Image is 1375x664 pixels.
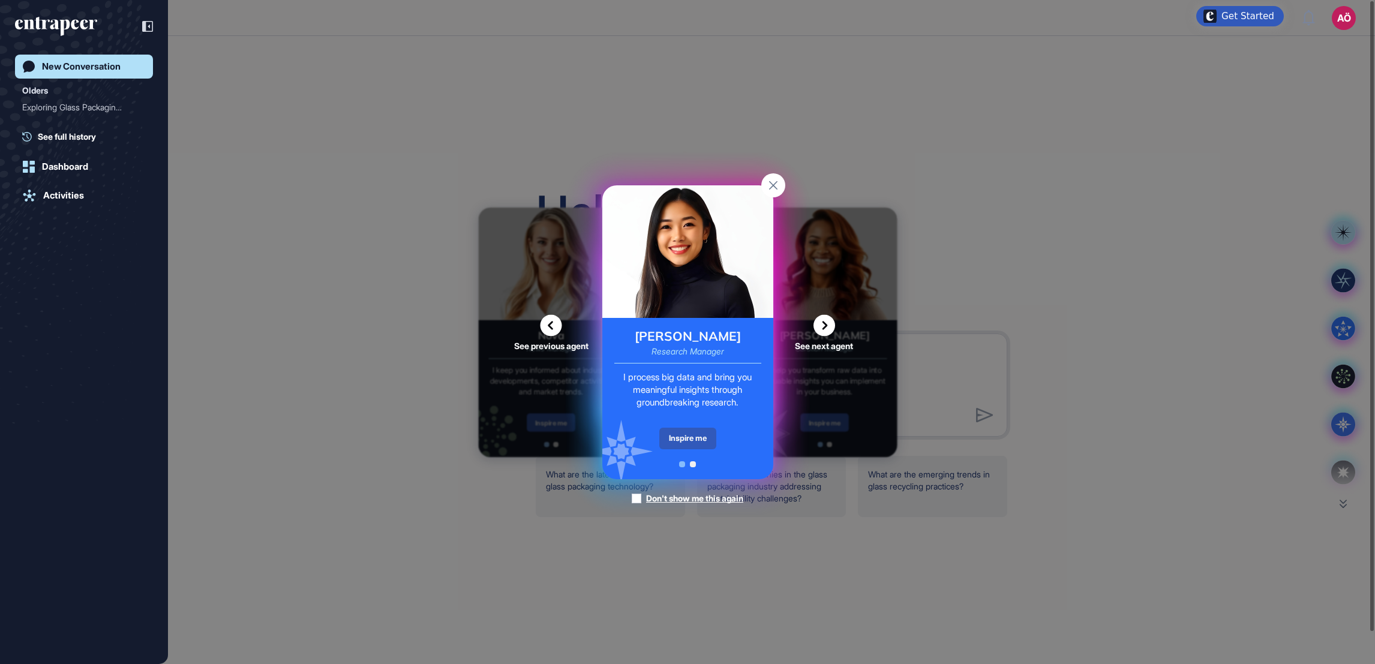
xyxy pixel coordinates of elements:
[1203,10,1217,23] img: launcher-image-alternative-text
[22,130,153,143] a: See full history
[1196,6,1284,26] div: Open Get Started checklist
[22,83,48,98] div: Olders
[652,347,724,356] div: Research Manager
[659,428,716,449] div: Inspire me
[514,341,589,350] span: See previous agent
[42,161,88,172] div: Dashboard
[22,98,146,117] div: Exploring Glass Packaging Solutions
[1221,10,1274,22] div: Get Started
[614,371,761,408] div: I process big data and bring you meaningful insights through groundbreaking research.
[15,55,153,79] a: New Conversation
[15,155,153,179] a: Dashboard
[1332,6,1356,30] button: AÖ
[602,185,773,318] img: reese-card.png
[38,130,96,143] span: See full history
[43,190,84,201] div: Activities
[42,61,121,72] div: New Conversation
[646,492,743,504] div: Don't show me this again
[795,341,853,350] span: See next agent
[15,17,97,36] div: entrapeer-logo
[15,184,153,208] a: Activities
[22,98,136,117] div: Exploring Glass Packaging...
[635,330,741,342] div: [PERSON_NAME]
